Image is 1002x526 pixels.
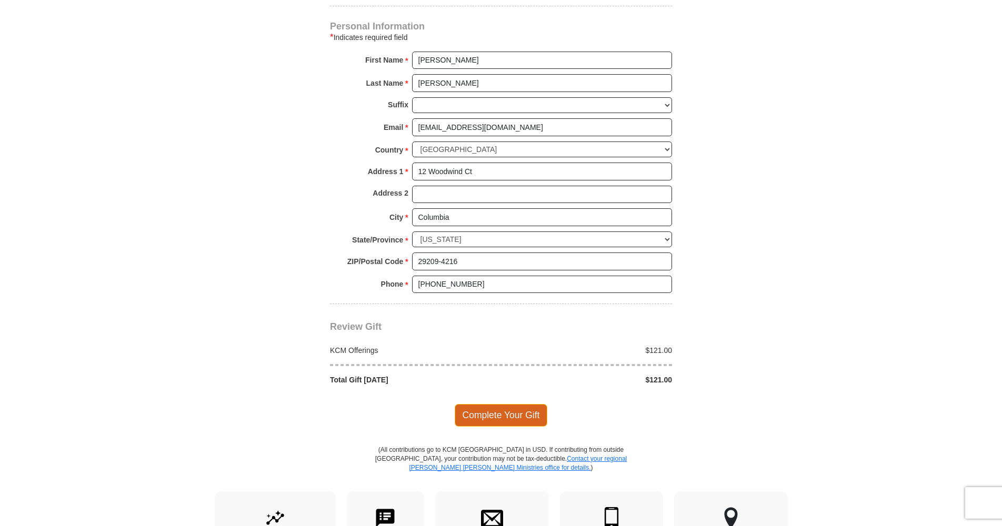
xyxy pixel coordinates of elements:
[501,375,678,385] div: $121.00
[375,446,627,491] p: (All contributions go to KCM [GEOGRAPHIC_DATA] in USD. If contributing from outside [GEOGRAPHIC_D...
[330,22,672,31] h4: Personal Information
[455,404,548,426] span: Complete Your Gift
[501,345,678,356] div: $121.00
[368,164,404,179] strong: Address 1
[352,232,403,247] strong: State/Province
[325,345,502,356] div: KCM Offerings
[375,143,404,157] strong: Country
[330,31,672,44] div: Indicates required field
[347,254,404,269] strong: ZIP/Postal Code
[388,97,408,112] strong: Suffix
[389,210,403,225] strong: City
[325,375,502,385] div: Total Gift [DATE]
[384,120,403,135] strong: Email
[330,321,382,332] span: Review Gift
[409,455,627,471] a: Contact your regional [PERSON_NAME] [PERSON_NAME] Ministries office for details.
[381,277,404,291] strong: Phone
[366,76,404,90] strong: Last Name
[365,53,403,67] strong: First Name
[373,186,408,200] strong: Address 2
